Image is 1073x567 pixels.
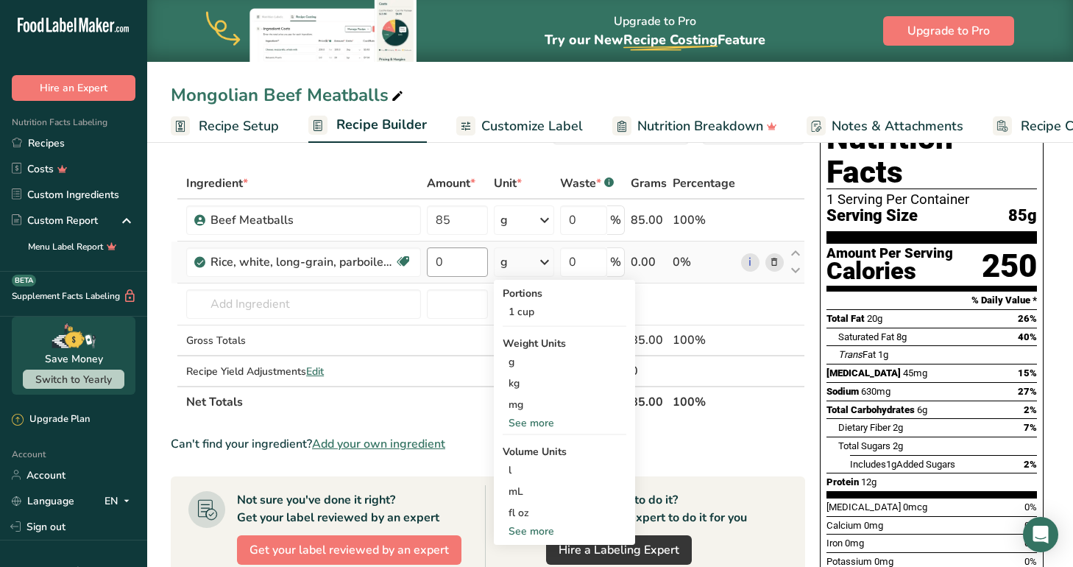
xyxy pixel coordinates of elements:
span: Potassium [826,556,872,567]
span: Total Sugars [838,440,890,451]
div: Save Money [45,351,103,367]
div: 1 Serving Per Container [826,192,1037,207]
span: 12g [861,476,877,487]
span: Total Fat [826,313,865,324]
span: Switch to Yearly [35,373,112,387]
span: Unit [494,175,522,192]
div: Recipe Yield Adjustments [186,364,421,379]
div: 0.00 [631,253,667,271]
div: 85.00 [631,211,667,229]
span: Percentage [673,175,735,192]
span: Nutrition Breakdown [637,116,763,136]
span: Recipe Builder [336,115,427,135]
span: 1g [878,349,888,360]
div: 1 cup [503,301,626,323]
span: 0mg [864,520,883,531]
span: 20g [867,313,882,324]
a: i [741,253,759,272]
a: Recipe Setup [171,110,279,143]
div: Upgrade Plan [12,412,90,427]
div: l [509,462,620,478]
th: 85.00 [628,386,670,417]
a: Notes & Attachments [807,110,963,143]
span: Total Carbohydrates [826,404,915,415]
div: Upgrade to Pro [545,1,765,62]
div: 100% [673,211,735,229]
div: 0 [631,362,667,380]
span: 0mcg [903,501,927,513]
div: 250 [982,247,1037,286]
h1: Nutrition Facts [826,121,1037,189]
span: Saturated Fat [838,331,894,342]
span: 45mg [903,367,927,378]
div: Calories [826,261,953,282]
a: Language [12,488,74,514]
i: Trans [838,349,863,360]
span: 15% [1018,367,1037,378]
div: Don't have time to do it? Hire a labeling expert to do it for you [546,491,747,526]
span: 0% [1024,501,1037,513]
span: 2% [1024,404,1037,415]
span: Grams [631,175,667,192]
div: BETA [12,275,36,286]
span: Amount [427,175,475,192]
div: fl oz [509,505,620,521]
span: 85g [1008,207,1037,225]
span: Add your own ingredient [312,435,445,453]
th: Net Totals [183,386,628,417]
a: Hire a Labeling Expert [546,535,692,565]
div: kg [503,373,626,394]
span: 6g [917,404,927,415]
span: 0mg [874,556,893,567]
div: Beef Meatballs [210,211,394,229]
button: Get your label reviewed by an expert [237,535,461,565]
span: Calcium [826,520,862,531]
span: Recipe Setup [199,116,279,136]
div: Amount Per Serving [826,247,953,261]
button: Switch to Yearly [23,370,124,389]
span: Fat [838,349,876,360]
span: Get your label reviewed by an expert [249,541,449,559]
a: Nutrition Breakdown [612,110,777,143]
span: Serving Size [826,207,918,225]
div: Waste [560,175,614,192]
div: Not sure you've done it right? Get your label reviewed by an expert [237,491,439,526]
a: Customize Label [456,110,583,143]
span: Protein [826,476,859,487]
div: 100% [673,331,735,349]
span: 2% [1024,459,1037,470]
span: 26% [1018,313,1037,324]
input: Add Ingredient [186,289,421,319]
span: 1g [886,459,896,470]
button: Hire an Expert [12,75,135,101]
div: mg [503,394,626,415]
span: Recipe Costing [623,31,718,49]
div: Gross Totals [186,333,421,348]
span: Upgrade to Pro [907,22,990,40]
div: 85.00 [631,331,667,349]
span: Iron [826,538,843,549]
div: g [503,351,626,373]
span: Try our New Feature [545,31,765,49]
span: Edit [306,364,324,378]
span: [MEDICAL_DATA] [826,501,901,513]
span: 2g [893,422,903,433]
span: 2g [893,440,903,451]
span: 40% [1018,331,1037,342]
div: Mongolian Beef Meatballs [171,82,406,108]
div: Rice, white, long-grain, parboiled, enriched, dry [210,253,394,271]
th: 100% [670,386,738,417]
span: 630mg [861,386,890,397]
span: Dietary Fiber [838,422,890,433]
span: [MEDICAL_DATA] [826,367,901,378]
span: Notes & Attachments [832,116,963,136]
div: See more [503,415,626,431]
div: Custom Report [12,213,98,228]
span: 0mg [845,538,864,549]
div: mL [509,484,620,499]
span: 0% [1024,556,1037,567]
button: Upgrade to Pro [883,16,1014,46]
div: 0% [673,253,735,271]
span: Sodium [826,386,859,397]
div: g [500,253,508,271]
